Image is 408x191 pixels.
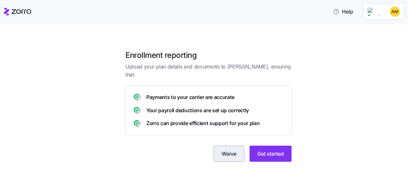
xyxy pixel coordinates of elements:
span: Your payroll deductions are set up correctly [146,106,249,114]
span: Help [333,8,353,15]
span: Payments to your carrier are accurate [146,93,234,101]
span: Upload your plan details and documents to [PERSON_NAME], ensuring that: [125,63,292,79]
span: Get started [257,150,284,158]
img: 528b173664363d66275112d523bd40d8 [390,6,400,17]
h1: Enrollment reporting [125,50,292,60]
img: Employer logo [368,8,380,15]
button: Help [328,5,358,18]
button: Waive [214,146,244,162]
span: Zorro can provide efficient support for your plan [146,119,259,127]
button: Get started [250,146,292,162]
span: Waive [222,150,236,158]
